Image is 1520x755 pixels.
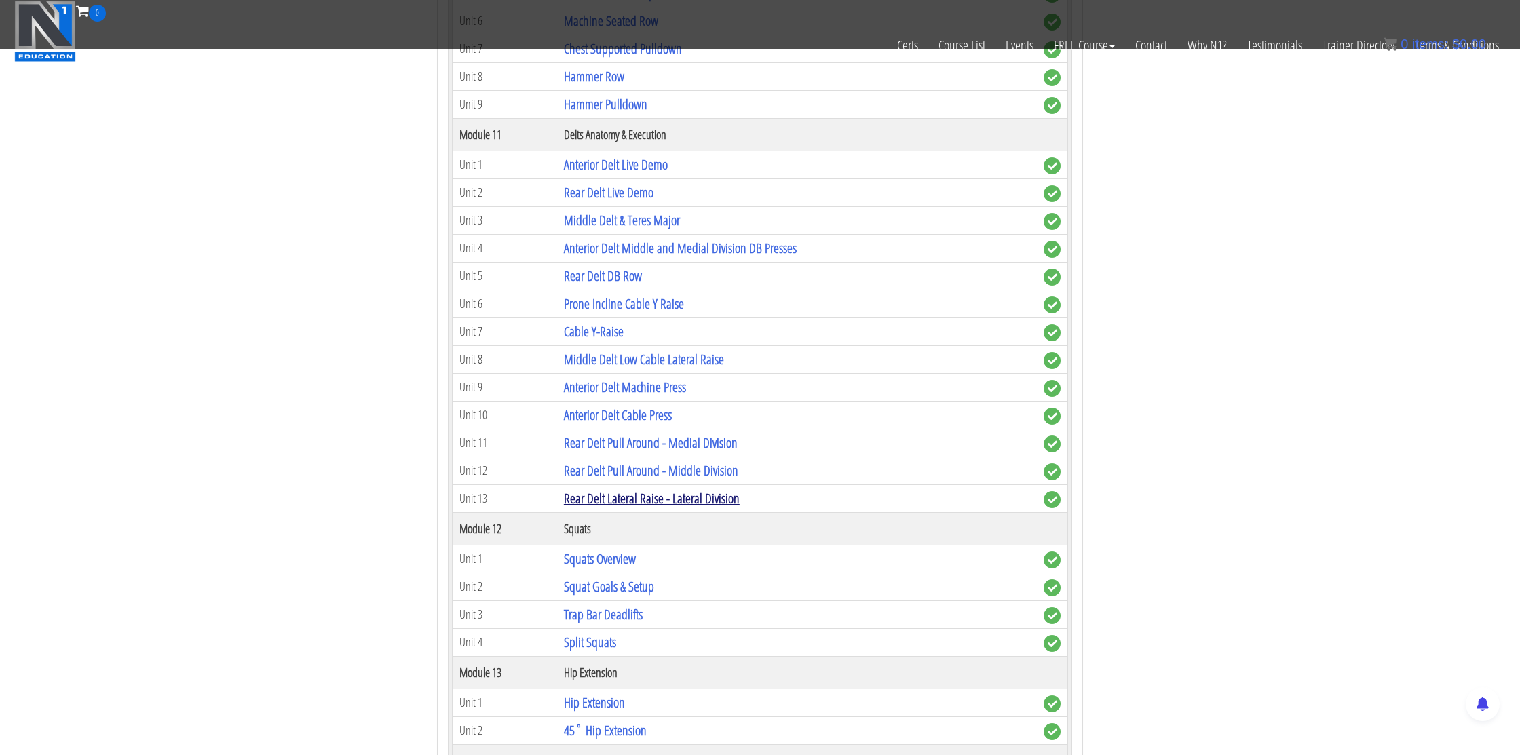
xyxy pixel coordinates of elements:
td: Unit 7 [453,317,557,345]
a: Rear Delt DB Row [564,267,642,285]
td: Unit 13 [453,484,557,512]
th: Hip Extension [557,656,1037,689]
a: Contact [1125,22,1177,69]
a: Rear Delt Pull Around - Medial Division [564,433,738,452]
a: Trap Bar Deadlifts [564,605,643,623]
a: Anterior Delt Middle and Medial Division DB Presses [564,239,797,257]
a: 0 [76,1,106,20]
a: Rear Delt Pull Around - Middle Division [564,461,738,480]
a: Trainer Directory [1312,22,1405,69]
th: Module 13 [453,656,557,689]
span: complete [1044,723,1061,740]
span: complete [1044,324,1061,341]
td: Unit 8 [453,345,557,373]
td: Unit 2 [453,716,557,744]
td: Unit 3 [453,206,557,234]
td: Unit 11 [453,429,557,457]
a: Anterior Delt Machine Press [564,378,686,396]
span: complete [1044,157,1061,174]
th: Delts Anatomy & Execution [557,118,1037,151]
a: Course List [928,22,995,69]
a: 0 items: $0.00 [1384,37,1486,52]
td: Unit 1 [453,689,557,716]
td: Unit 12 [453,457,557,484]
a: Middle Delt & Teres Major [564,211,680,229]
th: Module 12 [453,512,557,545]
a: Terms & Conditions [1405,22,1509,69]
td: Unit 4 [453,628,557,656]
th: Module 11 [453,118,557,151]
td: Unit 1 [453,545,557,573]
a: Split Squats [564,633,616,651]
a: Events [995,22,1044,69]
span: complete [1044,97,1061,114]
a: Prone Incline Cable Y Raise [564,294,684,313]
span: complete [1044,695,1061,712]
th: Squats [557,512,1037,545]
span: items: [1412,37,1448,52]
a: Testimonials [1237,22,1312,69]
a: Hammer Row [564,67,624,85]
a: 45˚ Hip Extension [564,721,647,739]
bdi: 0.00 [1452,37,1486,52]
span: complete [1044,551,1061,568]
span: complete [1044,213,1061,230]
span: $ [1452,37,1460,52]
a: Middle Delt Low Cable Lateral Raise [564,350,724,368]
td: Unit 8 [453,62,557,90]
a: FREE Course [1044,22,1125,69]
a: Certs [887,22,928,69]
span: 0 [1401,37,1408,52]
span: complete [1044,635,1061,652]
span: 0 [89,5,106,22]
a: Squats Overview [564,549,636,568]
span: complete [1044,491,1061,508]
img: n1-education [14,1,76,62]
td: Unit 10 [453,401,557,429]
a: Anterior Delt Live Demo [564,155,668,174]
td: Unit 9 [453,90,557,118]
span: complete [1044,269,1061,286]
img: icon11.png [1384,37,1397,51]
span: complete [1044,579,1061,596]
span: complete [1044,241,1061,258]
span: complete [1044,185,1061,202]
a: Hammer Pulldown [564,95,647,113]
span: complete [1044,296,1061,313]
span: complete [1044,352,1061,369]
span: complete [1044,408,1061,425]
a: Why N1? [1177,22,1237,69]
a: Anterior Delt Cable Press [564,406,672,424]
a: Squat Goals & Setup [564,577,654,596]
a: Cable Y-Raise [564,322,624,341]
span: complete [1044,463,1061,480]
td: Unit 6 [453,290,557,317]
td: Unit 9 [453,373,557,401]
td: Unit 2 [453,178,557,206]
span: complete [1044,380,1061,397]
span: complete [1044,435,1061,452]
a: Rear Delt Live Demo [564,183,653,201]
td: Unit 2 [453,573,557,600]
td: Unit 4 [453,234,557,262]
td: Unit 1 [453,151,557,178]
td: Unit 3 [453,600,557,628]
span: complete [1044,69,1061,86]
a: Hip Extension [564,693,625,712]
a: Rear Delt Lateral Raise - Lateral Division [564,489,740,507]
span: complete [1044,607,1061,624]
td: Unit 5 [453,262,557,290]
